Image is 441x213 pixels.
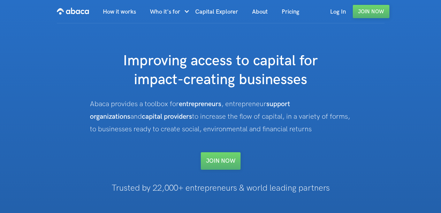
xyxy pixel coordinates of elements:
[66,184,375,193] h1: Trusted by 22,000+ entrepreneurs & world leading partners
[90,98,351,135] div: Abaca provides a toolbox for , entrepreneur and to increase the flow of capital, in a variety of ...
[81,52,360,89] h1: Improving access to capital for impact-creating businesses
[179,100,221,108] strong: entrepreneurs
[142,112,192,121] strong: capital providers
[57,6,89,17] img: Abaca logo
[353,5,389,18] a: Join Now
[201,152,241,170] a: Join NOW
